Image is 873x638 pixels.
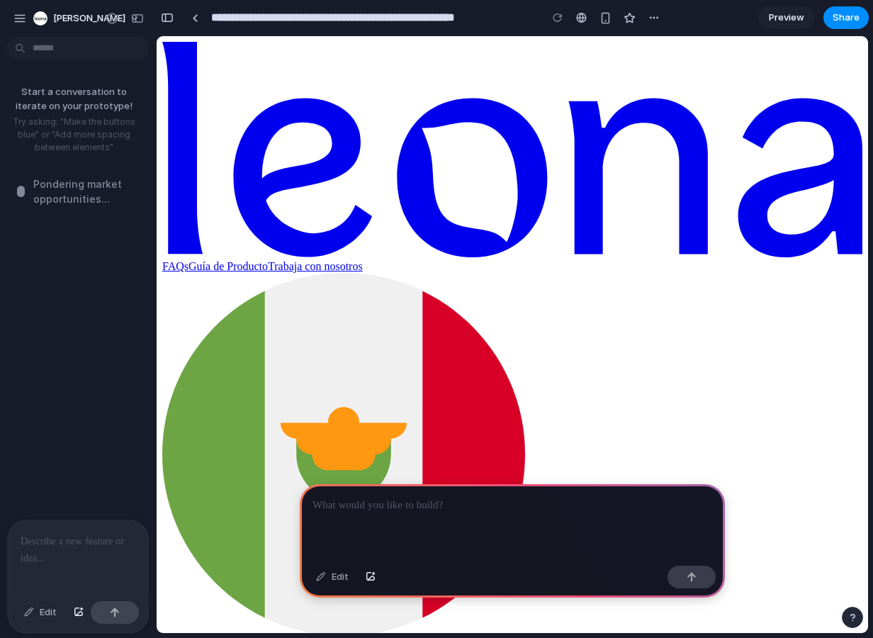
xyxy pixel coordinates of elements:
[6,224,32,236] a: FAQs
[6,116,142,154] p: Try asking: "Make the buttons blue" or "Add more spacing between elements"
[6,237,706,615] div: es
[33,177,147,206] span: Pondering market opportunities ...
[833,11,860,25] span: Share
[758,6,815,29] a: Preview
[32,224,111,236] a: Guía de Producto
[769,11,804,25] span: Preview
[6,590,706,615] a: es
[111,224,206,236] a: Trabaja con nosotros
[28,7,147,30] button: [PERSON_NAME]
[6,85,142,113] p: Start a conversation to iterate on your prototype!
[823,6,869,29] button: Share
[53,11,125,26] span: [PERSON_NAME]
